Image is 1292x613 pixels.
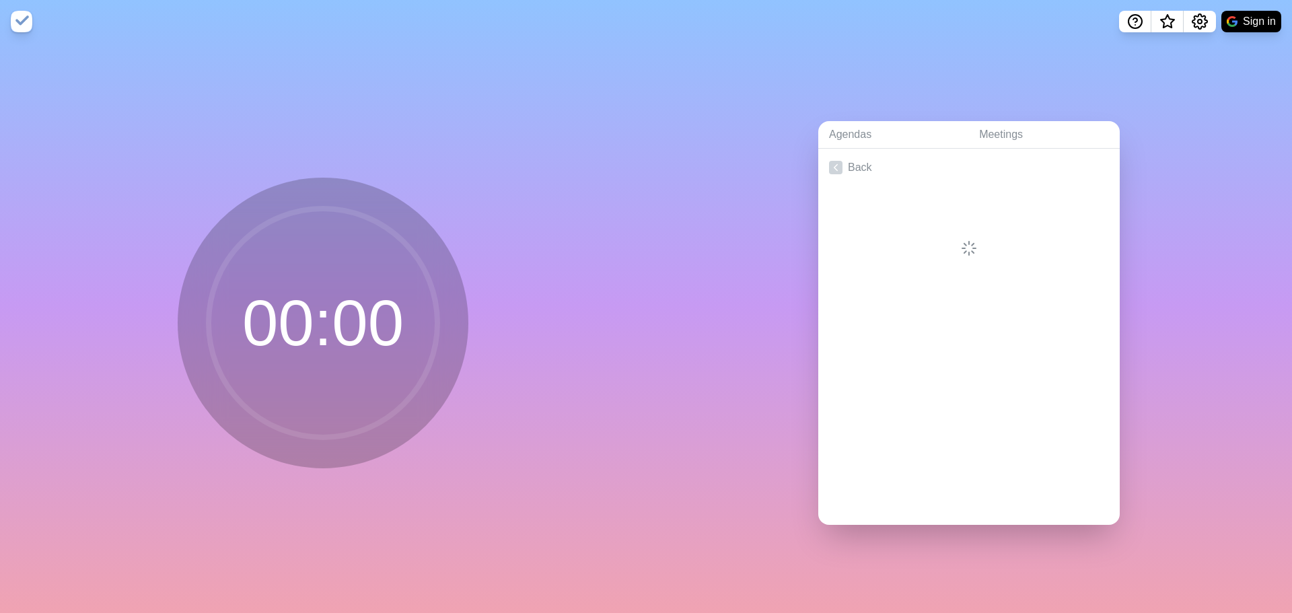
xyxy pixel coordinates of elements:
[1227,16,1237,27] img: google logo
[11,11,32,32] img: timeblocks logo
[818,121,968,149] a: Agendas
[818,149,1120,186] a: Back
[1221,11,1281,32] button: Sign in
[1151,11,1184,32] button: What’s new
[1119,11,1151,32] button: Help
[968,121,1120,149] a: Meetings
[1184,11,1216,32] button: Settings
